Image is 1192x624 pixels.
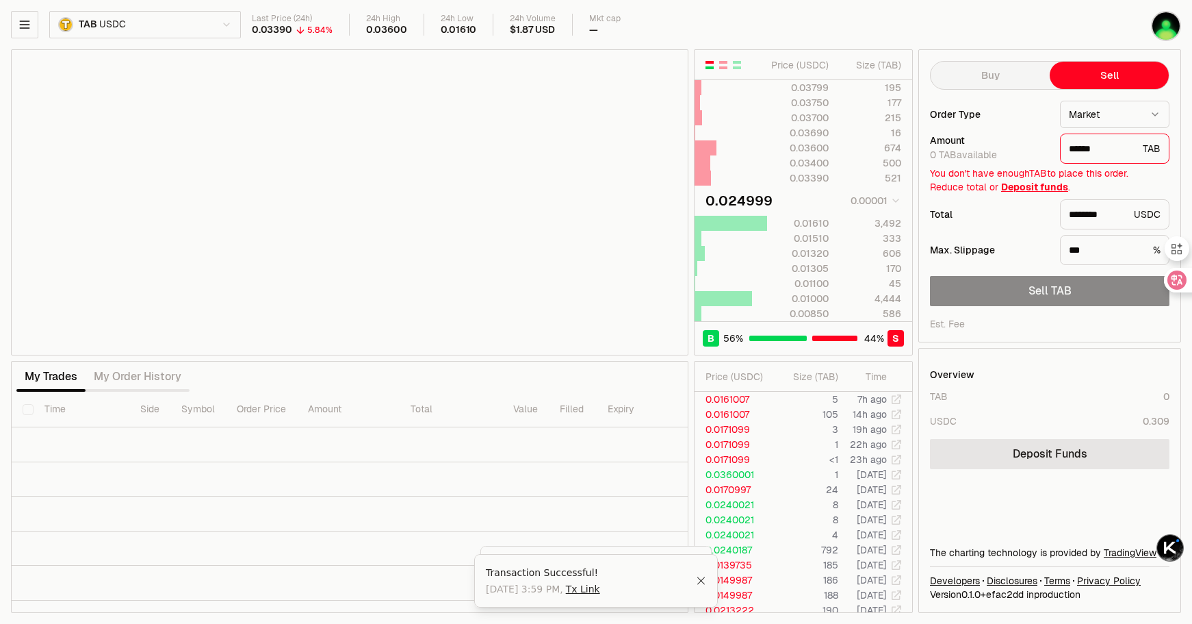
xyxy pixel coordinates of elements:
[840,141,901,155] div: 674
[892,332,899,345] span: S
[597,392,689,427] th: Expiry
[695,603,774,618] td: 0.0213222
[930,110,1049,119] div: Order Type
[86,363,190,390] button: My Order History
[774,558,839,573] td: 185
[1077,574,1141,588] a: Privacy Policy
[566,582,600,596] a: Tx Link
[723,332,743,345] span: 56 %
[1060,199,1169,229] div: USDC
[930,390,948,403] div: TAB
[857,604,887,616] time: [DATE]
[774,603,839,618] td: 190
[99,18,125,31] span: USDC
[768,307,829,321] div: 0.00850
[774,527,839,542] td: 4
[768,81,829,95] div: 0.03799
[1060,101,1169,128] button: Market
[768,111,829,125] div: 0.03700
[695,452,774,467] td: 0.0171099
[695,527,774,542] td: 0.0240021
[930,439,1169,469] a: Deposit Funds
[853,408,887,421] time: 14h ago
[785,370,838,384] div: Size ( TAB )
[307,25,333,36] div: 5.84%
[366,14,407,24] div: 24h High
[695,467,774,482] td: 0.0360001
[170,392,226,427] th: Symbol
[840,156,901,170] div: 500
[58,17,73,32] img: TAB.png
[853,423,887,436] time: 19h ago
[840,277,901,290] div: 45
[695,407,774,422] td: 0.0161007
[768,171,829,185] div: 0.03390
[252,24,292,36] div: 0.03390
[840,58,901,72] div: Size ( TAB )
[705,191,773,210] div: 0.024999
[774,422,839,437] td: 3
[987,574,1037,588] a: Disclosures
[857,589,887,601] time: [DATE]
[23,404,34,415] button: Select all
[840,262,901,275] div: 170
[510,14,556,24] div: 24h Volume
[857,559,887,571] time: [DATE]
[1163,390,1169,403] div: 0
[79,18,96,31] span: TAB
[129,392,170,427] th: Side
[840,126,901,140] div: 16
[441,24,477,36] div: 0.01610
[510,24,554,36] div: $1.87 USD
[857,484,887,496] time: [DATE]
[768,277,829,290] div: 0.01100
[840,96,901,110] div: 177
[1060,134,1169,164] div: TAB
[589,24,598,36] div: —
[486,582,600,596] span: [DATE] 3:59 PM ,
[930,317,965,331] div: Est. Fee
[930,546,1169,560] div: The charting technology is provided by
[695,588,774,603] td: 0.0149987
[840,307,901,321] div: 586
[857,469,887,481] time: [DATE]
[850,370,887,384] div: Time
[774,542,839,558] td: 792
[774,407,839,422] td: 105
[486,566,696,579] div: Transaction Successful!
[840,111,901,125] div: 215
[930,574,980,588] a: Developers
[840,247,901,260] div: 606
[774,437,839,452] td: 1
[930,210,1049,219] div: Total
[768,58,829,72] div: Price ( USDC )
[850,438,887,451] time: 22h ago
[695,422,774,437] td: 0.0171099
[1001,181,1068,193] a: Deposit funds
[774,497,839,512] td: 8
[840,216,901,230] div: 3,492
[695,437,774,452] td: 0.0171099
[930,414,957,428] div: USDC
[930,166,1169,194] div: You don't have enough TAB to place this order. Reduce total or .
[695,482,774,497] td: 0.0170997
[705,370,773,384] div: Price ( USDC )
[1044,574,1070,588] a: Terms
[930,149,997,161] span: 0 TAB available
[252,14,333,24] div: Last Price (24h)
[840,171,901,185] div: 521
[549,392,597,427] th: Filled
[1104,547,1156,559] a: TradingView
[768,96,829,110] div: 0.03750
[695,573,774,588] td: 0.0149987
[589,14,621,24] div: Mkt cap
[695,558,774,573] td: 0.0139735
[1143,414,1169,428] div: 0.309
[930,136,1049,145] div: Amount
[718,60,729,71] button: Show Sell Orders Only
[840,292,901,305] div: 4,444
[1060,235,1169,265] div: %
[12,50,688,355] iframe: Financial Chart
[768,232,829,245] div: 0.01510
[708,332,714,345] span: B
